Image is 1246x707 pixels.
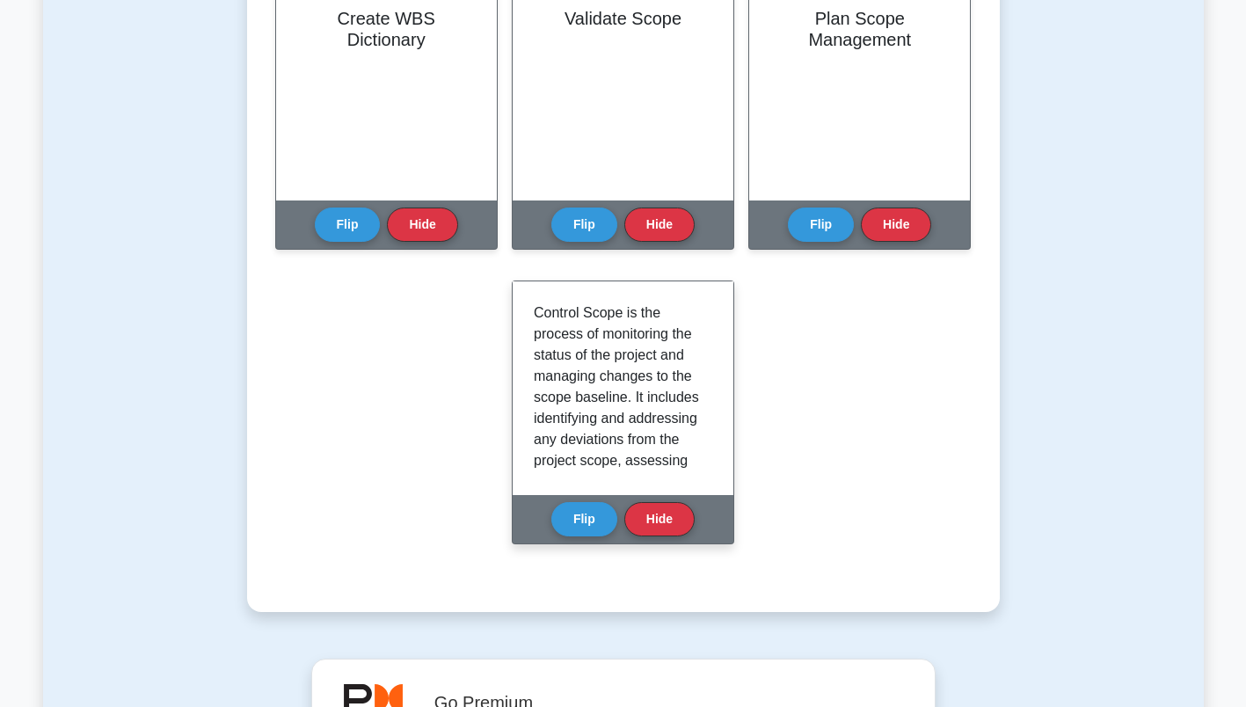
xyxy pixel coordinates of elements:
h2: Validate Scope [534,8,712,29]
button: Hide [861,208,931,242]
button: Flip [788,208,854,242]
h2: Create WBS Dictionary [297,8,476,50]
h2: Plan Scope Management [770,8,949,50]
button: Flip [551,208,617,242]
button: Flip [551,502,617,536]
button: Hide [624,208,695,242]
button: Hide [624,502,695,536]
button: Hide [387,208,457,242]
button: Flip [315,208,381,242]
